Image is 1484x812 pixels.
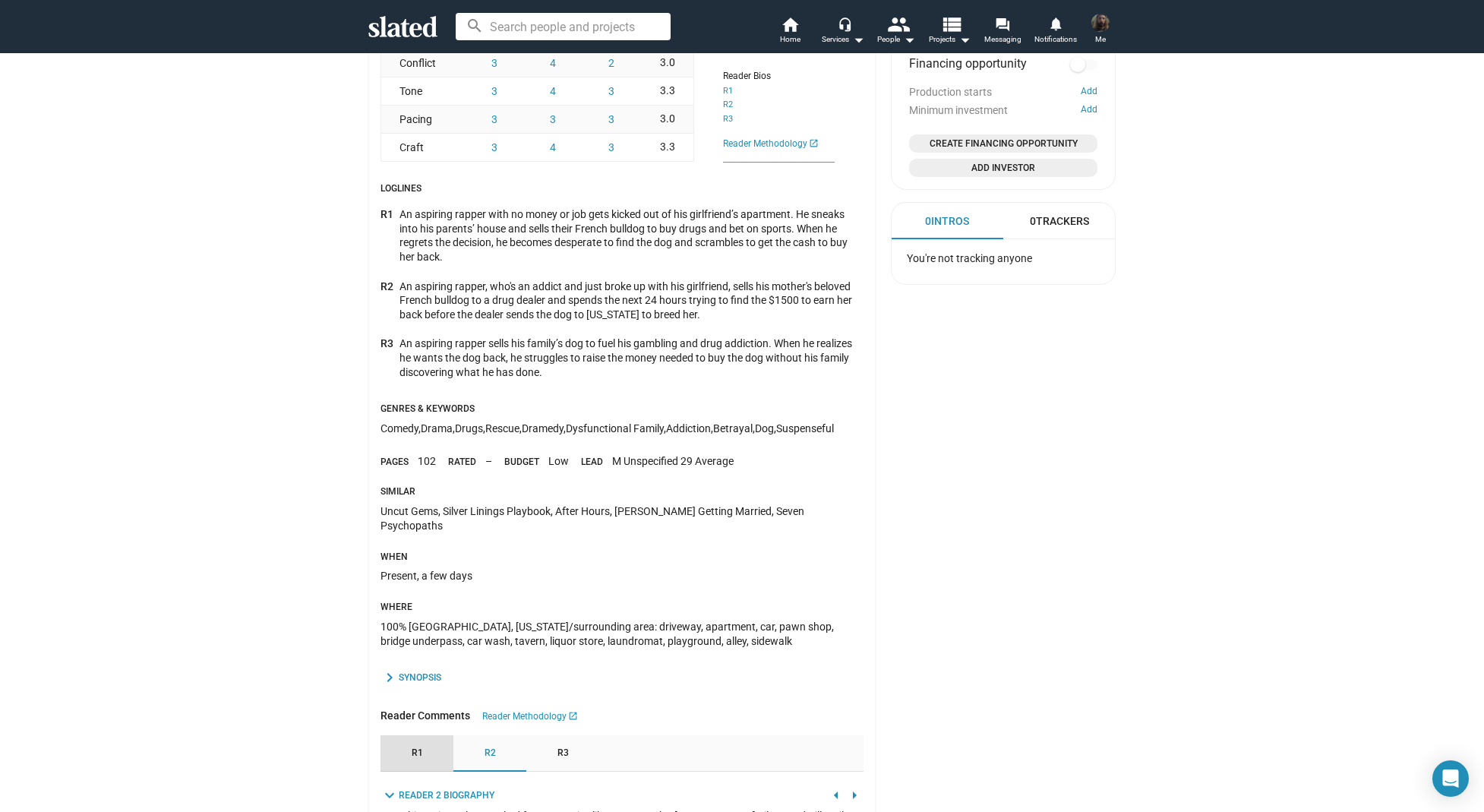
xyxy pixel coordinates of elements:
span: Betrayal , [713,422,755,434]
div: Present, a few days [380,569,864,602]
div: You're not tracking anyone [895,239,1112,278]
span: Production starts [909,86,992,98]
div: 102 [418,454,436,487]
div: 0 Intros [925,214,969,229]
mat-icon: chevron_right [380,668,399,687]
div: 3.0 [640,106,693,133]
button: Add [1081,86,1097,98]
div: When [380,551,864,570]
div: Tone [381,77,465,105]
mat-icon: arrow_drop_down [849,30,867,49]
button: 4 [523,77,582,105]
a: Reader Methodology [482,709,578,723]
button: 3 [465,134,523,161]
span: Create Financing Opportunity [915,136,1091,151]
button: Services [816,15,870,49]
mat-icon: arrow_right [845,786,864,804]
div: Pages [380,457,418,475]
div: An aspiring rapper with no money or job gets kicked out of his girlfriend’s apartment. He sneaks ... [399,207,864,264]
div: Craft [381,134,465,161]
div: Reader Comments [380,709,482,723]
mat-icon: launch [809,137,819,150]
a: Reader Methodology [723,137,835,150]
span: Suspenseful [776,422,834,434]
button: R2 [723,100,733,111]
div: Where [380,602,864,620]
div: 100% [GEOGRAPHIC_DATA], [US_STATE]/surrounding area: driveway, apartment, car, pawn shop, bridge ... [380,620,864,666]
button: 3 [465,106,523,133]
button: toggle Synopsis [380,669,441,687]
button: 3 [465,77,523,105]
button: 3 [523,106,582,133]
div: Loglines [380,183,864,207]
button: 3 [582,134,640,161]
div: An aspiring rapper, who's an addict and just broke up with his girlfriend, sells his mother's bel... [399,280,864,322]
div: Reader Bios [723,71,835,83]
mat-icon: view_list [940,13,962,35]
div: Rated [448,457,485,475]
mat-icon: home [781,15,799,33]
span: Notifications [1034,30,1077,49]
div: Services [822,30,864,49]
mat-icon: launch [568,710,578,722]
div: Reader 2 Biography [399,790,494,802]
mat-icon: notifications [1048,16,1062,30]
span: Projects [929,30,971,49]
button: R3 [723,114,733,125]
div: Budget [504,457,548,475]
button: Open add investor dialog [909,159,1097,177]
span: Minimum investment [909,104,1008,116]
span: Add Investor [915,160,1091,175]
div: Low [548,454,569,487]
div: 0 Trackers [1030,214,1089,229]
span: Dysfunctional Family , [566,422,666,434]
a: Home [763,15,816,49]
button: 3 [582,106,640,133]
img: Joe Camara [1091,14,1110,32]
mat-icon: arrow_drop_down [955,30,974,49]
button: Add [1081,104,1097,116]
span: Home [780,30,800,49]
button: 4 [523,134,582,161]
span: Rescue , [485,422,522,434]
button: 2 [582,49,640,77]
mat-icon: people [887,13,909,35]
div: Synopsis [399,672,441,684]
div: R1 [380,207,399,264]
button: toggle Reader [380,787,494,805]
div: Uncut Gems, Silver Linings Playbook, After Hours, [PERSON_NAME] Getting Married, Seven Psychopaths [380,504,864,551]
span: Dog , [755,422,776,434]
span: Me [1095,30,1106,49]
div: 3.3 [640,77,693,105]
div: R2 [380,280,399,322]
div: Similar [380,486,864,504]
mat-icon: headset_mic [838,17,851,30]
div: An aspiring rapper sells his family’s dog to fuel his gambling and drug addiction. When he realiz... [399,336,864,379]
button: 4 [523,49,582,77]
div: 3.0 [640,49,693,77]
mat-icon: arrow_left [827,786,845,804]
mat-icon: expand_more [380,786,399,804]
span: Dramedy , [522,422,566,434]
span: R2 [485,747,496,760]
div: 3.3 [640,134,693,161]
span: Comedy , [380,422,421,434]
button: People [870,15,923,49]
button: 3 [582,77,640,105]
div: Conflict [381,49,465,77]
div: R3 [380,336,399,379]
button: Open add or edit financing opportunity dialog [909,134,1097,153]
button: Joe CamaraMe [1082,11,1119,50]
span: R3 [557,747,569,760]
button: Projects [923,15,976,49]
mat-icon: arrow_drop_down [900,30,918,49]
button: 3 [465,49,523,77]
span: Messaging [984,30,1021,49]
span: Financing opportunity [909,55,1027,74]
span: R1 [412,747,423,760]
a: Messaging [976,15,1029,49]
span: Drugs , [455,422,485,434]
div: Open Intercom Messenger [1432,760,1469,797]
div: M Unspecified 29 Average [612,454,734,487]
input: Search people and projects [456,13,671,40]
